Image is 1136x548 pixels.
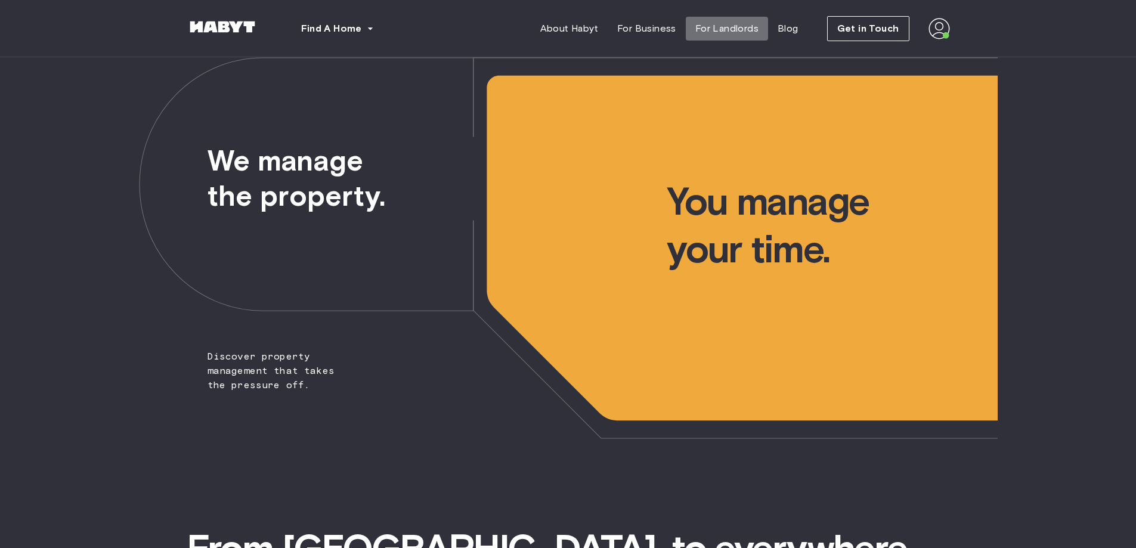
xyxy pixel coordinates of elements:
span: Discover property management that takes the pressure off. [139,57,358,392]
a: About Habyt [531,17,608,41]
button: Get in Touch [827,16,909,41]
a: Blog [768,17,808,41]
span: You manage your time. [667,57,997,273]
span: Find A Home [301,21,362,36]
img: Habyt [187,21,258,33]
span: For Landlords [695,21,759,36]
button: Find A Home [292,17,383,41]
span: Blog [778,21,798,36]
img: we-make-moves-not-waiting-lists [139,57,998,439]
a: For Business [608,17,686,41]
span: Get in Touch [837,21,899,36]
span: For Business [617,21,676,36]
span: About Habyt [540,21,598,36]
img: avatar [928,18,950,39]
a: For Landlords [686,17,768,41]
